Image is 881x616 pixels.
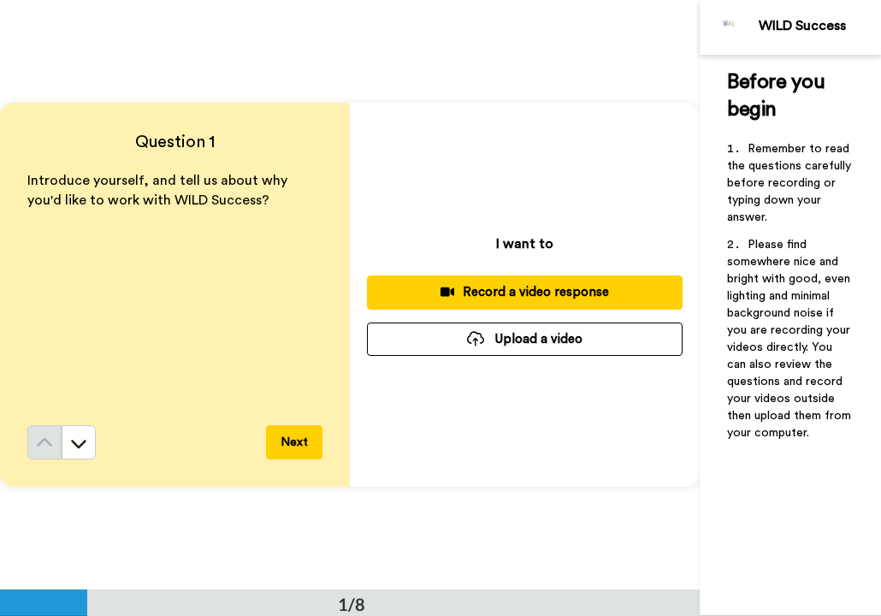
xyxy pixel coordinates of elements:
h4: Question 1 [27,130,322,154]
div: WILD Success [759,18,880,34]
span: Before you begin [727,72,830,120]
div: Record a video response [381,283,669,301]
button: Next [266,425,322,459]
div: 1/8 [310,592,393,616]
img: Profile Image [709,7,750,48]
span: Remember to read the questions carefully before recording or typing down your answer. [727,143,854,223]
p: I want to [496,234,553,254]
span: Please find somewhere nice and bright with good, even lighting and minimal background noise if yo... [727,239,854,439]
button: Upload a video [367,323,683,356]
span: Introduce yourself, and tell us about why you'd like to work with WILD Success? [27,174,291,207]
button: Record a video response [367,275,683,309]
